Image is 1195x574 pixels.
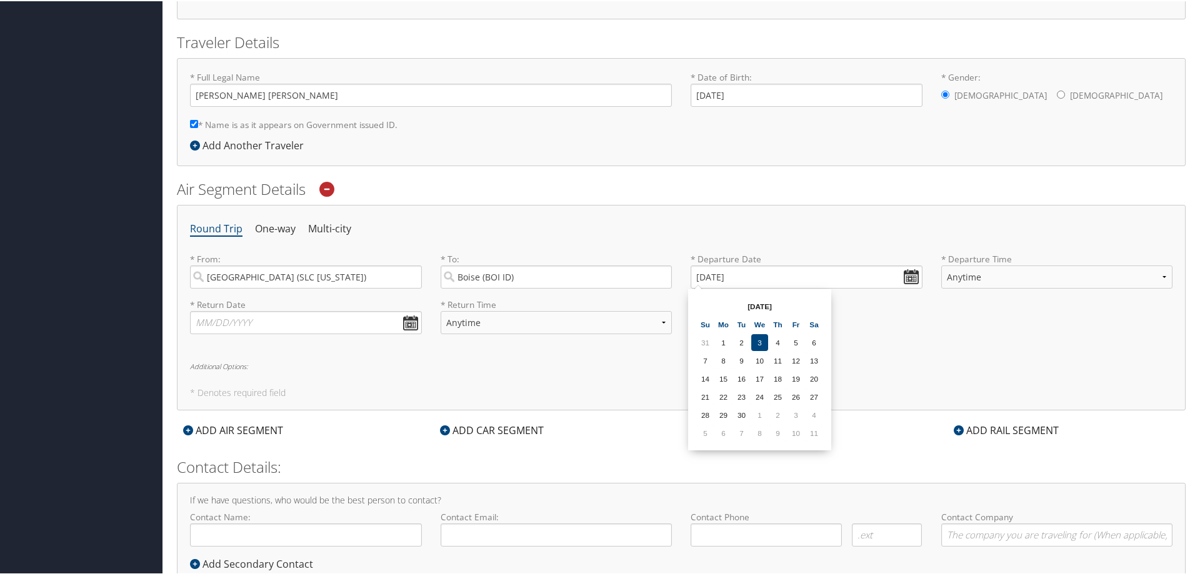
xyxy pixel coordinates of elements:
label: * Date of Birth: [691,70,922,106]
label: * Return Time [441,297,672,310]
td: 2 [733,333,750,350]
td: 17 [751,369,768,386]
li: Round Trip [190,217,242,239]
td: 6 [806,333,822,350]
input: * Full Legal Name [190,82,672,106]
li: Multi-city [308,217,351,239]
label: * Departure Time [941,252,1173,297]
td: 22 [715,387,732,404]
input: .ext [852,522,922,545]
label: Contact Email: [441,510,672,545]
td: 7 [733,423,750,440]
td: 11 [806,423,822,440]
label: Contact Company [941,510,1173,545]
td: 16 [733,369,750,386]
label: * Departure Date [691,252,922,264]
td: 3 [787,405,804,422]
h5: * Denotes required field [190,387,1172,396]
input: City or Airport Code [190,264,422,287]
label: [DEMOGRAPHIC_DATA] [954,82,1047,106]
th: We [751,315,768,332]
input: * Name is as it appears on Government issued ID. [190,119,198,127]
label: Contact Name: [190,510,422,545]
input: City or Airport Code [441,264,672,287]
div: Add Secondary Contact [190,555,319,570]
td: 28 [697,405,714,422]
td: 6 [715,423,732,440]
td: 3 [751,333,768,350]
td: 5 [787,333,804,350]
label: * From: [190,252,422,287]
th: [DATE] [715,297,804,314]
select: * Departure Time [941,264,1173,287]
label: * Name is as it appears on Government issued ID. [190,112,397,135]
td: 8 [715,351,732,368]
td: 15 [715,369,732,386]
td: 4 [769,333,786,350]
td: 9 [733,351,750,368]
label: * Full Legal Name [190,70,672,106]
td: 12 [787,351,804,368]
td: 19 [787,369,804,386]
input: * Gender:[DEMOGRAPHIC_DATA][DEMOGRAPHIC_DATA] [1057,89,1065,97]
h2: Traveler Details [177,31,1186,52]
input: * Date of Birth: [691,82,922,106]
li: One-way [255,217,296,239]
label: * Return Date [190,297,422,310]
h2: Contact Details: [177,455,1186,477]
td: 26 [787,387,804,404]
td: 2 [769,405,786,422]
td: 18 [769,369,786,386]
td: 23 [733,387,750,404]
th: Th [769,315,786,332]
td: 29 [715,405,732,422]
input: MM/DD/YYYY [190,310,422,333]
h6: Additional Options: [190,362,1172,369]
td: 14 [697,369,714,386]
label: * Gender: [941,70,1173,107]
h4: If we have questions, who would be the best person to contact? [190,495,1172,503]
td: 31 [697,333,714,350]
th: Sa [806,315,822,332]
div: ADD RAIL SEGMENT [947,422,1065,437]
td: 8 [751,423,768,440]
td: 10 [751,351,768,368]
td: 7 [697,351,714,368]
td: 11 [769,351,786,368]
label: * To: [441,252,672,287]
div: ADD AIR SEGMENT [177,422,289,437]
td: 9 [769,423,786,440]
td: 30 [733,405,750,422]
td: 10 [787,423,804,440]
div: ADD CAR SEGMENT [434,422,550,437]
input: Contact Name: [190,522,422,545]
td: 5 [697,423,714,440]
td: 25 [769,387,786,404]
th: Su [697,315,714,332]
label: [DEMOGRAPHIC_DATA] [1070,82,1162,106]
input: Contact Company [941,522,1173,545]
div: Add Another Traveler [190,137,310,152]
th: Tu [733,315,750,332]
input: Contact Email: [441,522,672,545]
td: 4 [806,405,822,422]
input: * Gender:[DEMOGRAPHIC_DATA][DEMOGRAPHIC_DATA] [941,89,949,97]
input: MM/DD/YYYY [691,264,922,287]
td: 13 [806,351,822,368]
td: 1 [715,333,732,350]
td: 20 [806,369,822,386]
td: 21 [697,387,714,404]
th: Fr [787,315,804,332]
label: Contact Phone [691,510,922,522]
td: 1 [751,405,768,422]
h2: Air Segment Details [177,177,1186,199]
td: 27 [806,387,822,404]
th: Mo [715,315,732,332]
td: 24 [751,387,768,404]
